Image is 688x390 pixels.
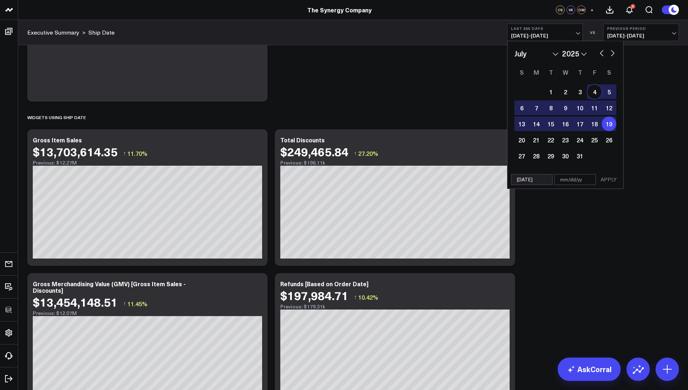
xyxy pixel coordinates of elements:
[88,28,115,36] a: Ship Date
[354,149,357,158] span: ↑
[558,358,621,381] a: AskCorral
[280,289,348,302] div: $197,984.71
[588,5,596,14] button: +
[511,26,579,31] b: Last 365 Days
[123,299,126,308] span: ↑
[33,136,82,144] div: Gross Item Sales
[630,4,635,9] div: 8
[529,66,543,78] div: Monday
[123,149,126,158] span: ↑
[573,66,587,78] div: Thursday
[507,24,583,41] button: Last 365 Days[DATE]-[DATE]
[358,293,378,301] span: 10.42%
[602,66,616,78] div: Saturday
[33,295,118,308] div: $13,454,148.51
[280,145,348,158] div: $249,465.84
[558,66,573,78] div: Wednesday
[27,109,86,126] div: Widgets using Ship date
[280,304,510,310] div: Previous: $179.31k
[556,5,565,14] div: CS
[280,136,325,144] div: Total Discounts
[598,174,620,185] button: APPLY
[607,33,675,39] span: [DATE] - [DATE]
[33,160,262,166] div: Previous: $12.27M
[27,28,86,36] div: >
[587,66,602,78] div: Friday
[514,66,529,78] div: Sunday
[590,7,594,12] span: +
[586,30,600,35] div: VS
[511,174,553,185] input: mm/dd/yy
[543,66,558,78] div: Tuesday
[127,300,147,308] span: 11.45%
[511,33,579,39] span: [DATE] - [DATE]
[27,28,79,36] a: Executive Summary
[554,174,596,185] input: mm/dd/yy
[280,160,510,166] div: Previous: $196.11k
[33,310,262,316] div: Previous: $12.07M
[603,24,679,41] button: Previous Period[DATE]-[DATE]
[127,149,147,157] span: 11.70%
[307,6,372,14] a: The Synergy Company
[33,145,118,158] div: $13,703,614.35
[33,280,186,294] div: Gross Merchandising Value (GMV) [Gross Item Sales - Discounts]
[358,149,378,157] span: 27.20%
[566,5,575,14] div: VK
[280,280,368,288] div: Refunds [Based on Order Date]
[607,26,675,31] b: Previous Period
[354,292,357,302] span: ↑
[577,5,586,14] div: DW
